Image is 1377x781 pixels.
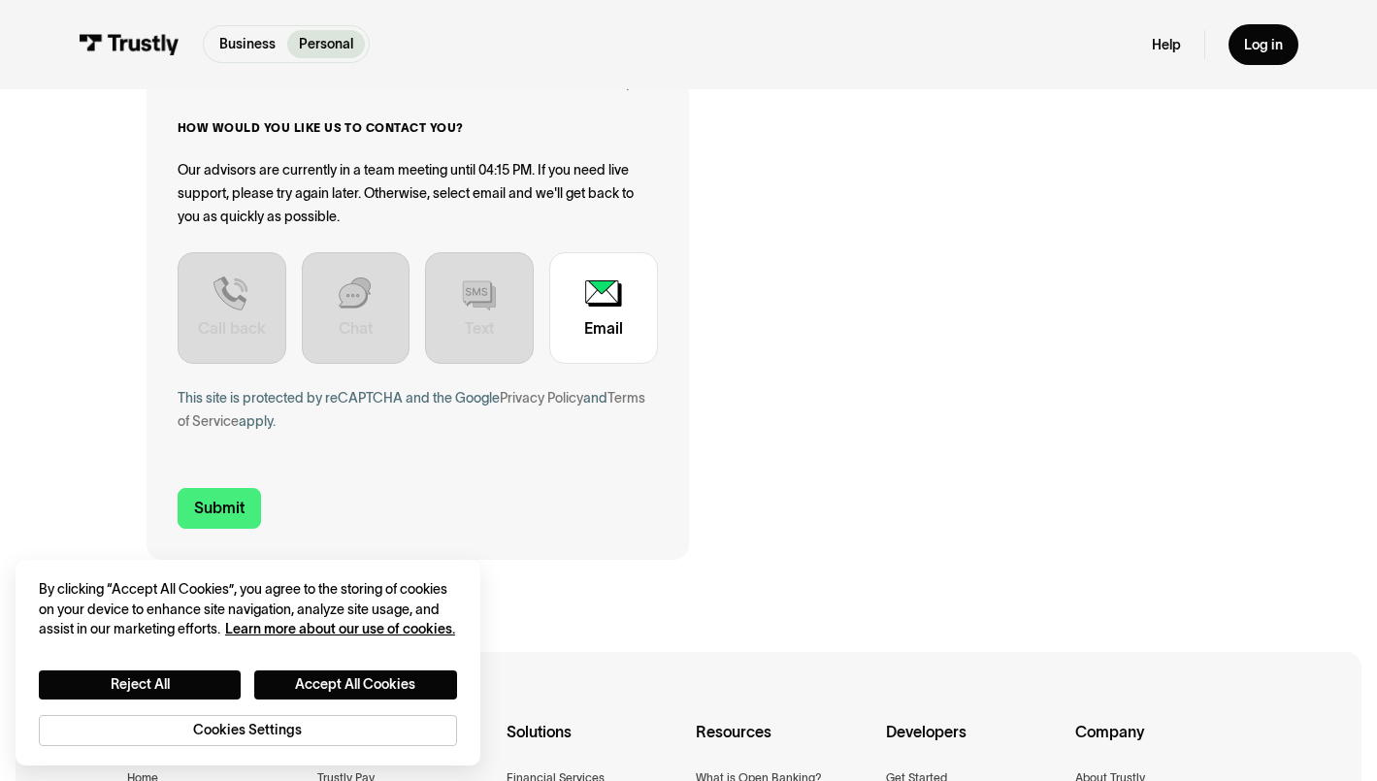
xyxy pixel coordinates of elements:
[287,30,365,58] a: Personal
[178,120,658,136] label: How would you like us to contact you?
[178,387,658,434] div: This site is protected by reCAPTCHA and the Google and apply.
[500,390,583,406] a: Privacy Policy
[299,34,353,54] p: Personal
[696,720,869,768] div: Resources
[16,560,480,765] div: Cookie banner
[39,670,241,700] button: Reject All
[1152,36,1181,53] a: Help
[79,34,180,55] img: Trustly Logo
[208,30,287,58] a: Business
[39,579,457,747] div: Privacy
[1075,720,1249,768] div: Company
[1244,36,1283,53] div: Log in
[225,621,455,636] a: More information about your privacy, opens in a new tab
[219,34,276,54] p: Business
[1229,24,1298,65] a: Log in
[507,720,680,768] div: Solutions
[39,715,457,746] button: Cookies Settings
[39,579,457,640] div: By clicking “Accept All Cookies”, you agree to the storing of cookies on your device to enhance s...
[886,720,1060,768] div: Developers
[178,159,658,229] div: Our advisors are currently in a team meeting until 04:15 PM. If you need live support, please try...
[178,488,261,529] input: Submit
[254,670,456,700] button: Accept All Cookies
